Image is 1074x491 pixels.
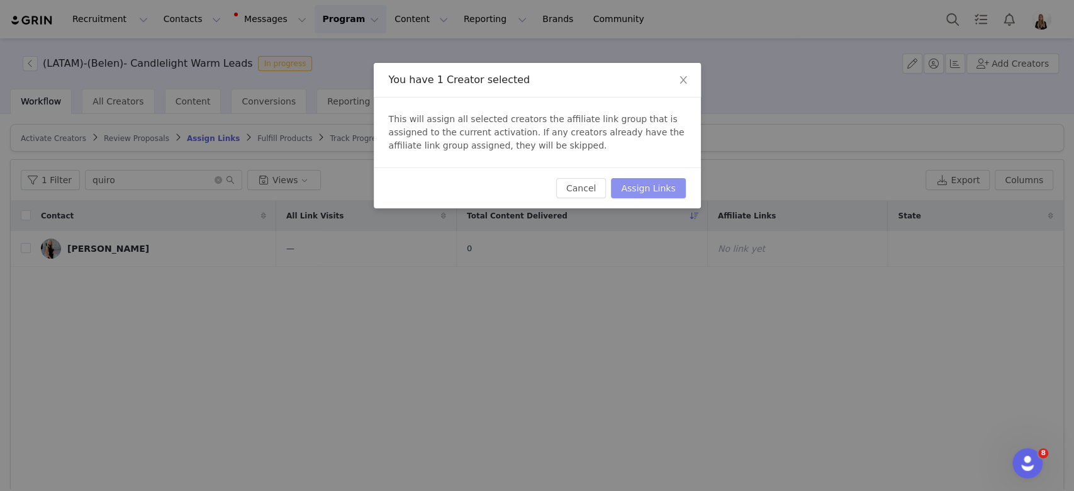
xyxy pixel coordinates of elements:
span: 8 [1038,448,1048,458]
button: Close [666,63,701,98]
div: This will assign all selected creators the affiliate link group that is assigned to the current a... [374,98,701,167]
i: icon: close [678,75,688,85]
div: You have 1 Creator selected [389,73,686,87]
button: Assign Links [611,178,685,198]
button: Cancel [556,178,606,198]
iframe: Intercom live chat [1012,448,1043,478]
